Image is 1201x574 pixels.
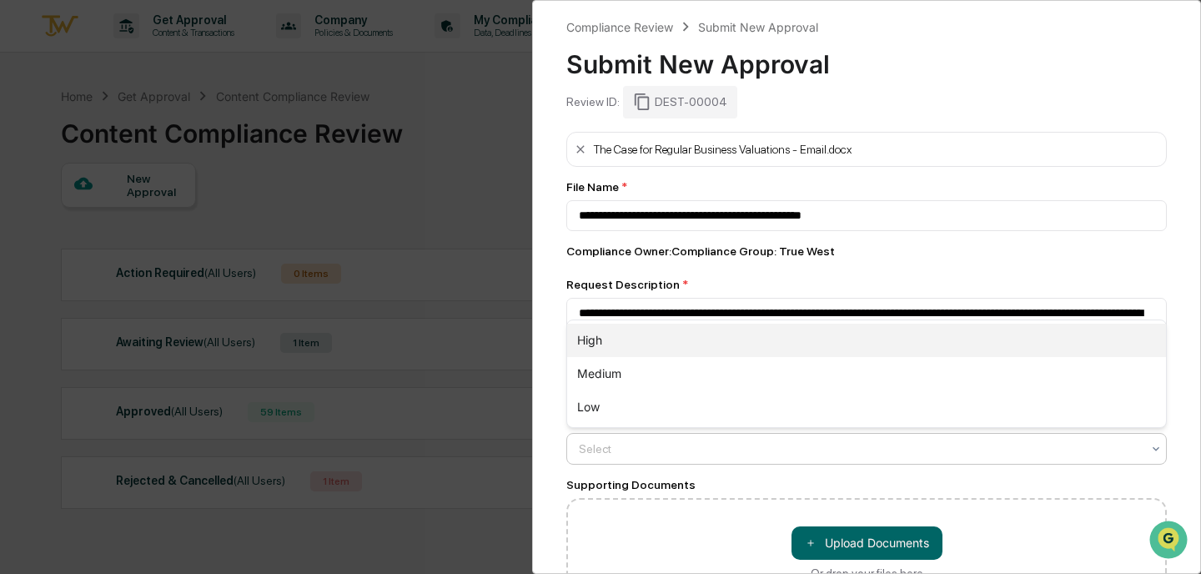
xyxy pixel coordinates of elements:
[566,20,673,34] div: Compliance Review
[567,390,1166,424] div: Low
[57,144,211,158] div: We're available if you need us!
[118,282,202,295] a: Powered byPylon
[566,36,1167,79] div: Submit New Approval
[566,180,1167,194] div: File Name
[17,244,30,257] div: 🔎
[594,143,852,156] div: The Case for Regular Business Valuations - Email.docx
[284,133,304,153] button: Start new chat
[114,204,214,234] a: 🗄️Attestations
[33,242,105,259] span: Data Lookup
[567,324,1166,357] div: High
[10,235,112,265] a: 🔎Data Lookup
[17,128,47,158] img: 1746055101610-c473b297-6a78-478c-a979-82029cc54cd1
[138,210,207,227] span: Attestations
[566,95,620,108] div: Review ID:
[566,244,1167,258] div: Compliance Owner : Compliance Group: True West
[17,212,30,225] div: 🖐️
[33,210,108,227] span: Preclearance
[121,212,134,225] div: 🗄️
[17,35,304,62] p: How can we help?
[10,204,114,234] a: 🖐️Preclearance
[566,478,1167,491] div: Supporting Documents
[791,526,942,560] button: Or drop your files here
[567,357,1166,390] div: Medium
[698,20,818,34] div: Submit New Approval
[623,86,737,118] div: DEST-00004
[805,535,817,551] span: ＋
[1148,519,1193,564] iframe: Open customer support
[166,283,202,295] span: Pylon
[57,128,274,144] div: Start new chat
[566,278,1167,291] div: Request Description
